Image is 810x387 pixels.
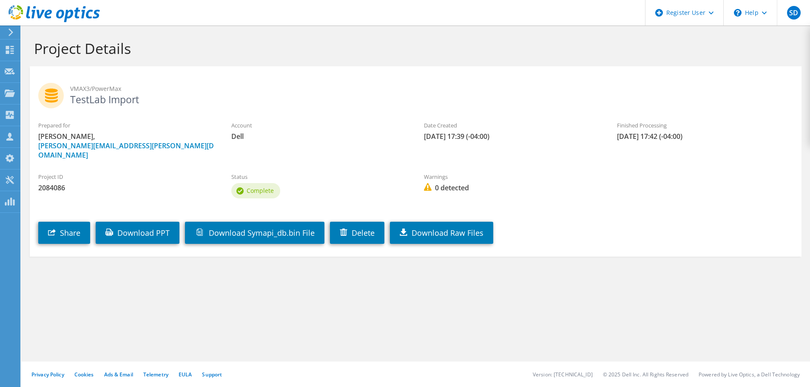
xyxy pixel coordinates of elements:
a: Support [202,371,222,378]
label: Warnings [424,172,600,181]
a: Share [38,222,90,244]
span: [DATE] 17:39 (-04:00) [424,132,600,141]
label: Prepared for [38,121,214,130]
a: Download Raw Files [390,222,493,244]
span: VMAX3/PowerMax [70,84,793,93]
li: © 2025 Dell Inc. All Rights Reserved [603,371,688,378]
span: Complete [247,186,274,195]
li: Powered by Live Optics, a Dell Technology [699,371,800,378]
label: Project ID [38,172,214,181]
span: SD [787,6,801,20]
span: [DATE] 17:42 (-04:00) [617,132,793,141]
a: Ads & Email [104,371,133,378]
a: Telemetry [143,371,168,378]
label: Status [231,172,407,181]
span: Dell [231,132,407,141]
a: Delete [330,222,384,244]
span: [PERSON_NAME], [38,132,214,160]
a: Privacy Policy [31,371,64,378]
svg: \n [734,9,742,17]
label: Finished Processing [617,121,793,130]
a: EULA [179,371,192,378]
li: Version: [TECHNICAL_ID] [533,371,593,378]
a: Download Symapi_db.bin File [185,222,324,244]
label: Date Created [424,121,600,130]
a: Cookies [74,371,94,378]
a: Download PPT [96,222,179,244]
h1: Project Details [34,40,793,57]
span: 0 detected [424,183,600,192]
h2: TestLab Import [38,83,793,104]
label: Account [231,121,407,130]
span: 2084086 [38,183,214,192]
a: [PERSON_NAME][EMAIL_ADDRESS][PERSON_NAME][DOMAIN_NAME] [38,141,214,160]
